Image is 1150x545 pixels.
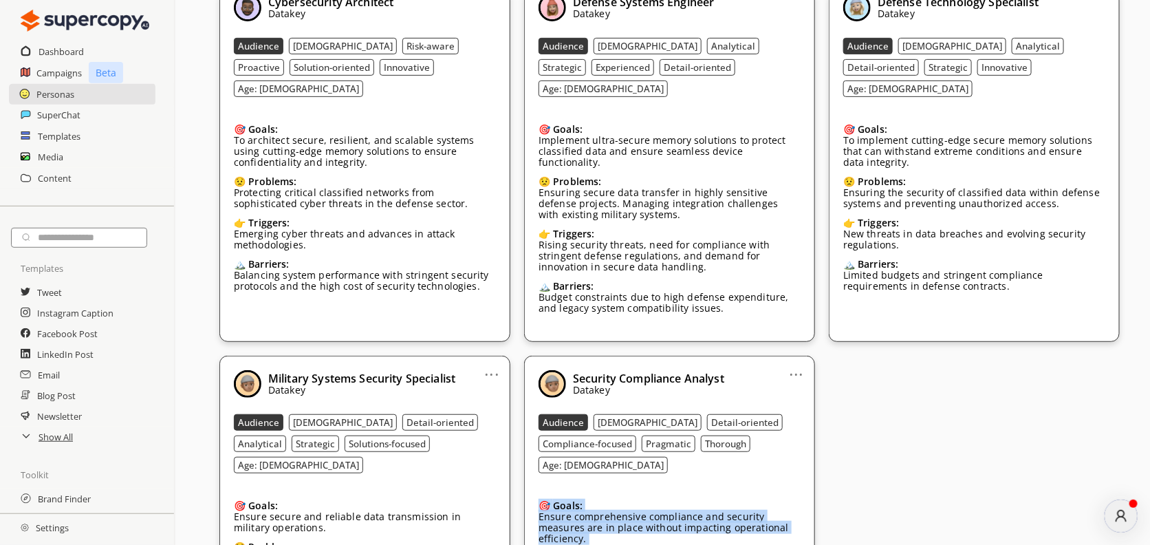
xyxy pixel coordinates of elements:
img: Close [234,370,261,398]
a: Content [38,168,72,189]
button: Age: [DEMOGRAPHIC_DATA] [843,81,973,97]
b: Age: [DEMOGRAPHIC_DATA] [238,459,359,471]
p: Implement ultra-secure memory solutions to protect classified data and ensure seamless device fun... [539,135,801,168]
b: Military Systems Security Specialist [268,371,455,386]
b: [DEMOGRAPHIC_DATA] [293,40,393,52]
button: Experienced [592,59,654,76]
b: Thorough [705,438,746,450]
b: Experienced [596,61,650,74]
button: Audience [234,414,283,431]
b: Compliance-focused [543,438,632,450]
button: Detail-oriented [402,414,478,431]
div: 😟 [843,176,1105,187]
b: Goals: [553,499,583,512]
h2: Brand Finder [38,489,91,509]
p: Datakey [573,385,724,396]
a: Show All [39,427,73,447]
button: Risk-aware [402,38,459,54]
p: Emerging cyber threats and advances in attack methodologies. [234,228,496,250]
a: Personas [36,84,74,105]
b: Security Compliance Analyst [573,371,724,386]
button: Strategic [924,59,972,76]
button: Analytical [707,38,759,54]
a: Blog Post [37,385,76,406]
p: Protecting critical classified networks from sophisticated cyber threats in the defense sector. [234,187,496,209]
a: Campaigns [36,63,82,83]
p: Budget constraints due to high defense expenditure, and legacy system compatibility issues. [539,292,801,314]
div: 🎯 [843,124,1105,135]
b: Proactive [238,61,280,74]
h2: Dashboard [39,41,84,62]
div: 🎯 [539,500,801,511]
b: Audience [543,40,584,52]
b: Problems: [553,175,601,188]
button: Analytical [234,436,286,452]
button: Pragmatic [642,436,695,452]
b: Age: [DEMOGRAPHIC_DATA] [238,83,359,95]
a: Tweet [37,282,62,303]
div: 🎯 [539,124,801,135]
b: Triggers: [553,227,594,240]
b: Age: [DEMOGRAPHIC_DATA] [847,83,968,95]
div: 👉 [234,217,496,228]
a: Email [38,365,60,385]
b: Problems: [858,175,906,188]
img: Close [21,524,29,532]
img: Close [21,7,149,34]
b: Audience [847,40,889,52]
button: Age: [DEMOGRAPHIC_DATA] [539,81,668,97]
p: Datakey [573,8,715,19]
button: atlas-launcher [1105,500,1138,533]
p: New threats in data breaches and evolving security regulations. [843,228,1105,250]
button: Audience [539,38,588,54]
a: Newsletter [37,406,82,427]
button: Age: [DEMOGRAPHIC_DATA] [539,457,668,473]
b: Goals: [553,122,583,136]
button: Audience [234,38,283,54]
button: Innovative [977,59,1032,76]
a: ... [790,363,804,374]
a: Media [38,147,63,167]
button: Compliance-focused [539,436,636,452]
a: Audience Finder [37,509,103,530]
p: Ensuring secure data transfer in highly sensitive defense projects. Managing integration challeng... [539,187,801,220]
p: Ensure comprehensive compliance and security measures are in place without impacting operational ... [539,511,801,544]
img: Close [539,370,566,398]
h2: Facebook Post [37,323,98,344]
p: Ensure secure and reliable data transmission in military operations. [234,511,496,533]
b: Goals: [248,499,278,512]
b: Triggers: [248,216,290,229]
div: 🏔️ [843,259,1105,270]
button: Audience [539,414,588,431]
h2: Templates [38,126,80,147]
b: [DEMOGRAPHIC_DATA] [598,416,697,429]
button: Strategic [292,436,339,452]
b: Audience [238,416,279,429]
a: Instagram Caption [37,303,113,323]
button: [DEMOGRAPHIC_DATA] [289,38,397,54]
div: 😟 [539,176,801,187]
b: Risk-aware [406,40,455,52]
b: Audience [238,40,279,52]
a: SuperChat [37,105,80,125]
p: Beta [89,62,123,83]
b: Analytical [1016,40,1060,52]
b: Detail-oriented [664,61,731,74]
p: To implement cutting-edge secure memory solutions that can withstand extreme conditions and ensur... [843,135,1105,168]
button: Thorough [701,436,750,452]
button: [DEMOGRAPHIC_DATA] [898,38,1006,54]
a: ... [485,363,499,374]
button: Detail-oriented [843,59,919,76]
button: Analytical [1012,38,1064,54]
b: Barriers: [858,257,898,270]
div: 🎯 [234,500,496,511]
